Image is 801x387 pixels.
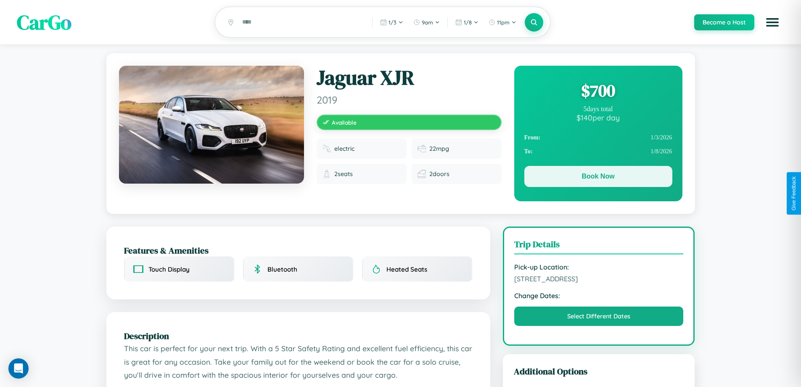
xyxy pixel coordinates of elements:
span: 2 seats [334,170,353,178]
strong: Pick-up Location: [514,263,684,271]
img: Fuel efficiency [418,144,426,153]
span: Touch Display [148,265,190,273]
img: Jaguar XJR 2019 [119,66,304,184]
button: 1/3 [376,16,407,29]
span: [STREET_ADDRESS] [514,275,684,283]
h2: Features & Amenities [124,244,473,256]
p: This car is perfect for your next trip. With a 5 Star Safety Rating and excellent fuel efficiency... [124,342,473,382]
strong: To: [524,148,533,155]
div: Open Intercom Messenger [8,358,29,379]
span: 22 mpg [429,145,449,152]
button: 9am [409,16,444,29]
img: Seats [323,170,331,178]
span: 2019 [317,93,502,106]
button: 11pm [484,16,521,29]
button: Book Now [524,166,672,187]
span: Heated Seats [386,265,427,273]
div: $ 140 per day [524,113,672,122]
button: Become a Host [694,14,754,30]
h2: Description [124,330,473,342]
span: 1 / 3 [389,19,397,26]
h1: Jaguar XJR [317,66,502,90]
span: Bluetooth [267,265,297,273]
span: 9am [422,19,433,26]
div: 5 days total [524,105,672,113]
span: 1 / 8 [464,19,472,26]
span: 11pm [497,19,510,26]
button: 1/8 [451,16,483,29]
span: CarGo [17,8,71,36]
div: 1 / 3 / 2026 [524,131,672,144]
span: electric [334,145,354,152]
strong: Change Dates: [514,291,684,300]
button: Select Different Dates [514,307,684,326]
button: Open menu [761,11,784,34]
div: Give Feedback [791,176,797,211]
img: Doors [418,170,426,178]
strong: From: [524,134,541,141]
img: Fuel type [323,144,331,153]
h3: Additional Options [514,365,684,377]
h3: Trip Details [514,238,684,254]
span: Available [332,119,357,126]
div: 1 / 8 / 2026 [524,144,672,158]
div: $ 700 [524,79,672,102]
span: 2 doors [429,170,449,178]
